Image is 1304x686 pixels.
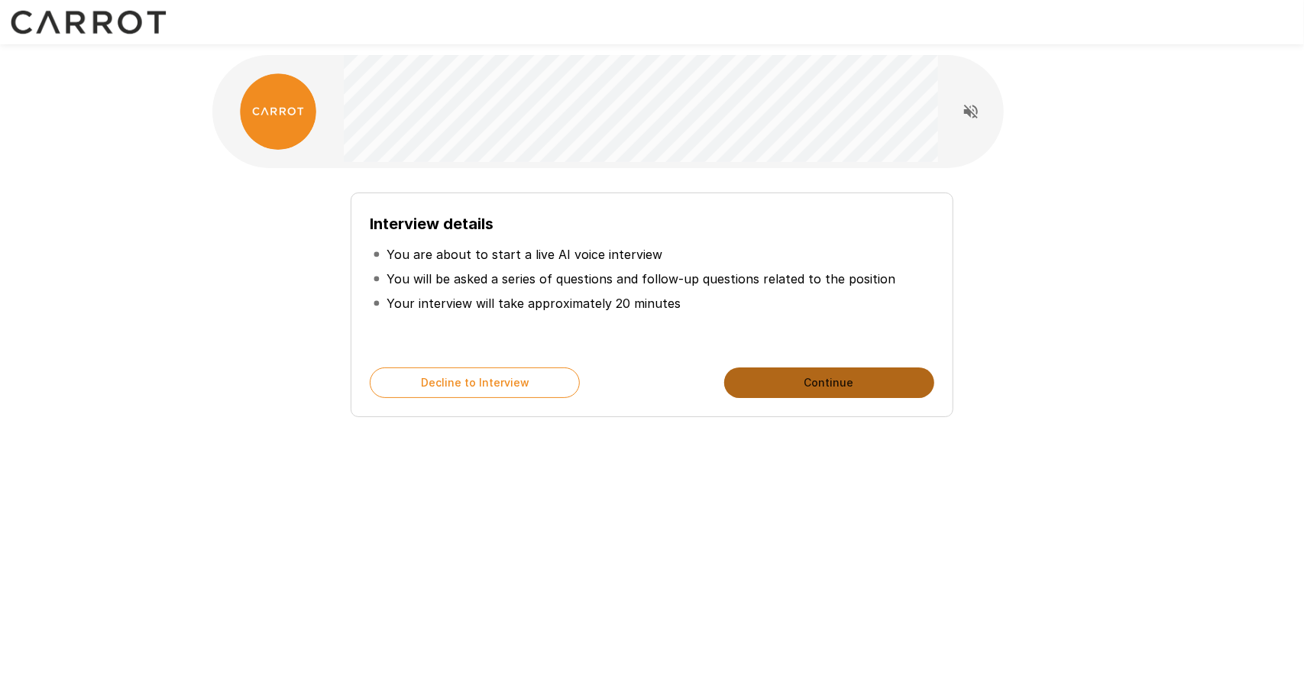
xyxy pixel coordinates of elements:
button: Read questions aloud [956,96,986,127]
button: Continue [724,367,934,398]
b: Interview details [370,215,493,233]
img: carrot_logo.png [240,73,316,150]
button: Decline to Interview [370,367,580,398]
p: You are about to start a live AI voice interview [387,245,662,264]
p: Your interview will take approximately 20 minutes [387,294,681,312]
p: You will be asked a series of questions and follow-up questions related to the position [387,270,895,288]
